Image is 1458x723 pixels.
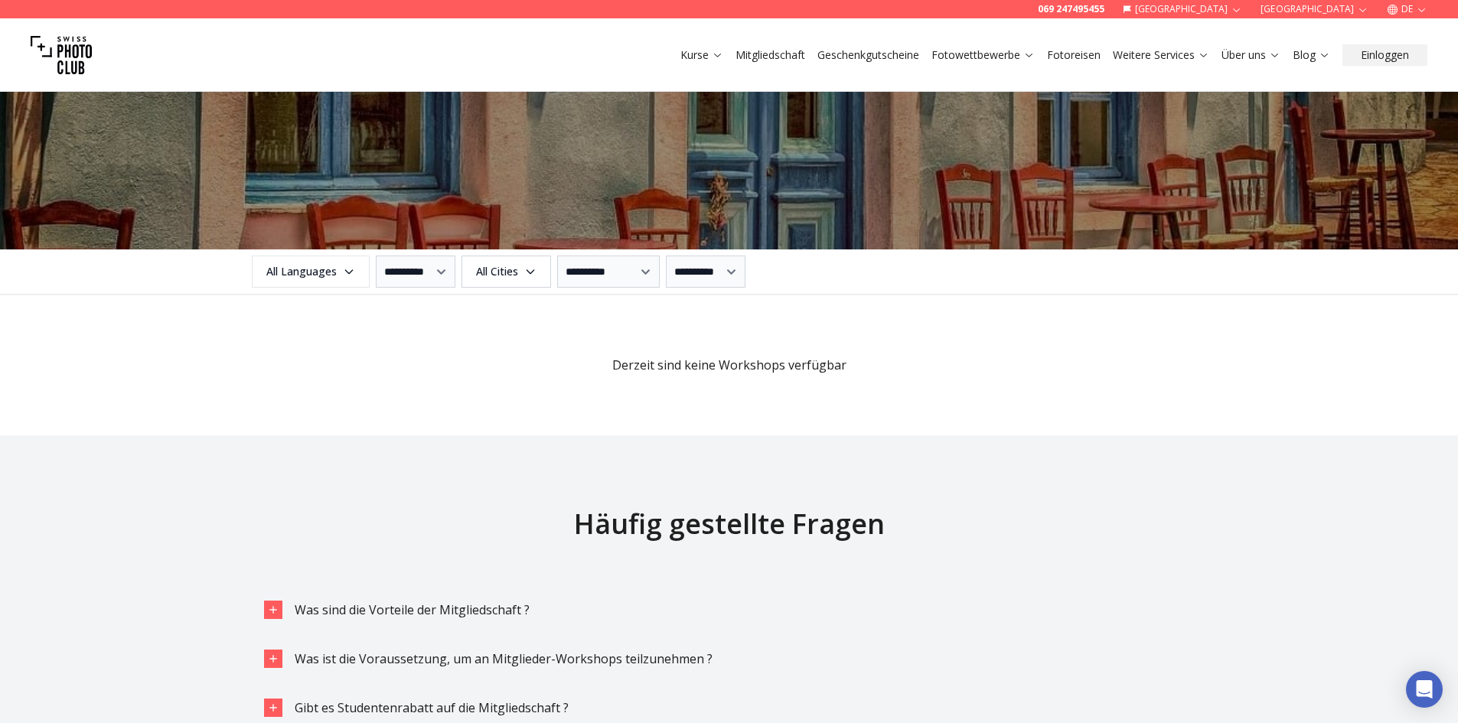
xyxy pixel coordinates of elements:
[31,24,92,86] img: Swiss photo club
[252,588,1207,631] button: Was sind die Vorteile der Mitgliedschaft ?
[1113,47,1209,63] a: Weitere Services
[254,258,367,285] span: All Languages
[252,509,1207,539] h2: Häufig gestellte Fragen
[1107,44,1215,66] button: Weitere Services
[464,258,549,285] span: All Cities
[931,47,1035,63] a: Fotowettbewerbe
[680,47,723,63] a: Kurse
[925,44,1041,66] button: Fotowettbewerbe
[252,637,1207,680] button: Was ist die Voraussetzung, um an Mitglieder-Workshops teilzunehmen ?
[736,47,805,63] a: Mitgliedschaft
[1047,47,1101,63] a: Fotoreisen
[1215,44,1287,66] button: Über uns
[462,256,551,288] button: All Cities
[252,319,1207,374] span: Derzeit sind keine Workshops verfügbar
[1222,47,1280,63] a: Über uns
[1038,3,1104,15] a: 069 247495455
[817,47,919,63] a: Geschenkgutscheine
[729,44,811,66] button: Mitgliedschaft
[1293,47,1330,63] a: Blog
[1342,44,1427,66] button: Einloggen
[295,601,530,618] span: Was sind die Vorteile der Mitgliedschaft ?
[295,699,569,716] span: Gibt es Studentenrabatt auf die Mitgliedschaft ?
[1406,671,1443,708] div: Open Intercom Messenger
[295,650,713,667] span: Was ist die Voraussetzung, um an Mitglieder-Workshops teilzunehmen ?
[252,256,370,288] button: All Languages
[1287,44,1336,66] button: Blog
[674,44,729,66] button: Kurse
[1041,44,1107,66] button: Fotoreisen
[811,44,925,66] button: Geschenkgutscheine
